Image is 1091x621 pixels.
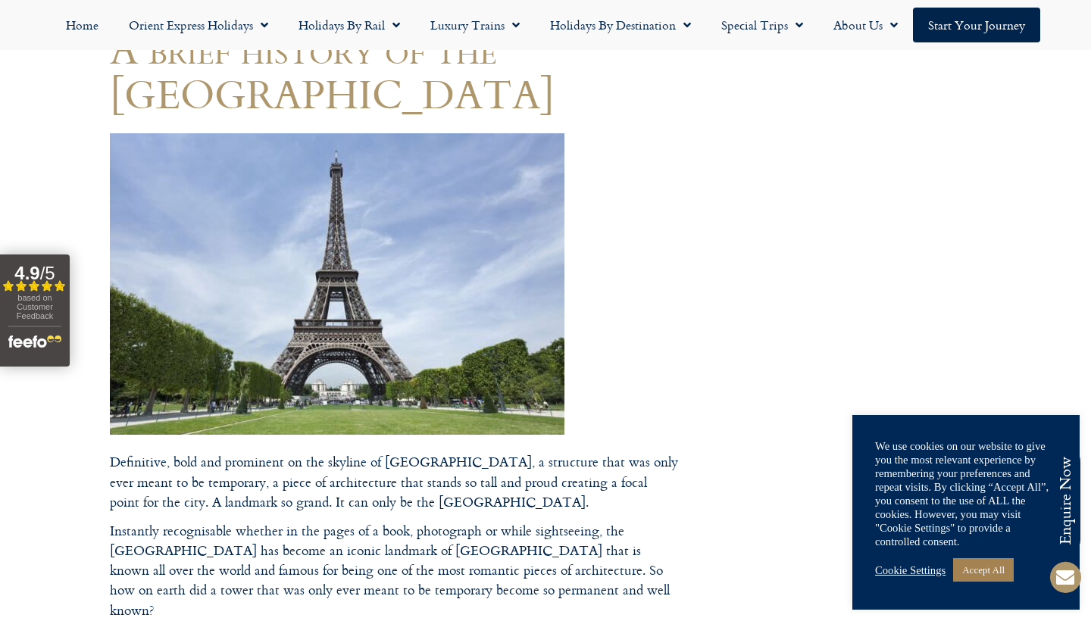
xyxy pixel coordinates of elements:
a: About Us [818,8,913,42]
a: Orient Express Holidays [114,8,283,42]
a: Home [51,8,114,42]
a: Cookie Settings [875,563,946,577]
nav: Menu [8,8,1083,42]
a: Start your Journey [913,8,1040,42]
div: We use cookies on our website to give you the most relevant experience by remembering your prefer... [875,439,1057,548]
a: Special Trips [706,8,818,42]
a: Accept All [953,558,1014,582]
a: Holidays by Destination [535,8,706,42]
a: Holidays by Rail [283,8,415,42]
a: Luxury Trains [415,8,535,42]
